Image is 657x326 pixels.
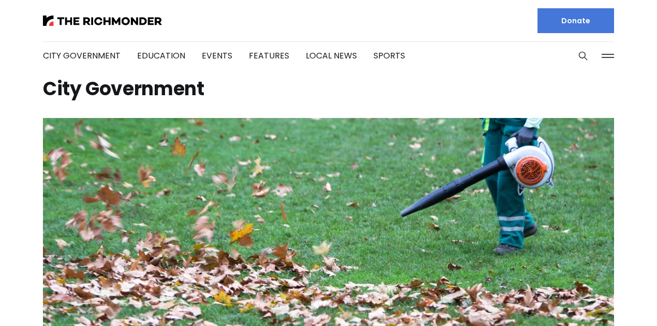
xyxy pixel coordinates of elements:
[249,50,289,62] a: Features
[43,50,121,62] a: City Government
[43,81,614,97] h1: City Government
[43,16,162,26] img: The Richmonder
[575,48,591,64] button: Search this site
[137,50,185,62] a: Education
[306,50,357,62] a: Local News
[374,50,405,62] a: Sports
[202,50,232,62] a: Events
[537,8,614,33] a: Donate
